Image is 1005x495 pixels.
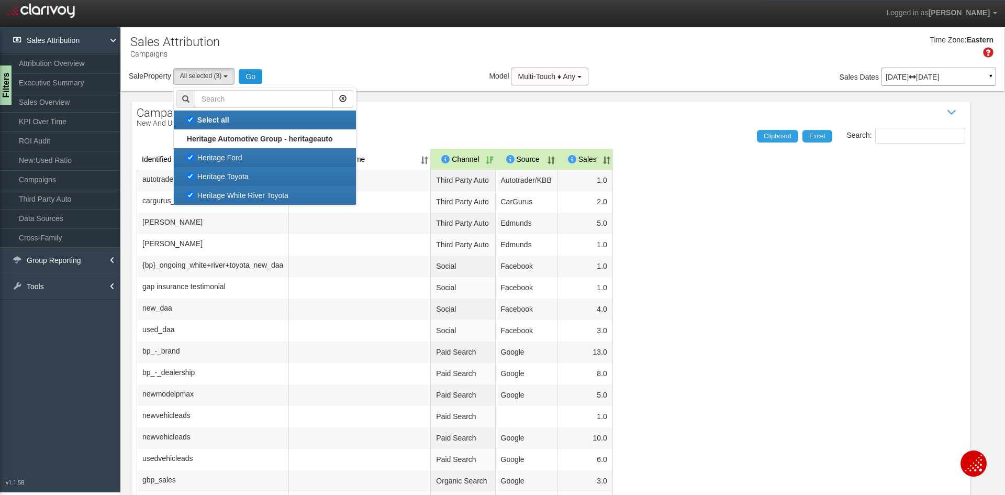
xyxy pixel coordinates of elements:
[557,256,613,277] td: 1.0
[557,470,613,492] td: 3.0
[130,35,220,49] h1: Sales Attribution
[431,320,495,342] td: Social
[142,367,195,378] span: bp_-_dealership
[496,299,557,320] td: Facebook
[142,174,202,184] span: autotrader_listings
[557,363,613,384] td: 8.0
[173,68,234,84] button: All selected (3)
[174,186,356,205] a: Heritage White River Toyota
[176,113,353,127] label: Select all
[431,213,495,234] td: Third Party Auto
[886,73,991,81] p: [DATE] [DATE]
[431,299,495,320] td: Social
[557,406,613,427] td: 1.0
[142,303,172,313] span: new_daa
[137,119,194,127] p: New and Used
[557,149,613,170] th: Sales: activate to sort column ascending
[142,475,176,485] span: gbp_sales
[142,281,226,292] span: gap insurance testimonial
[557,299,613,320] td: 4.0
[496,170,557,191] td: Autotrader/KBB
[431,449,495,470] td: Paid Search
[757,130,798,142] a: Clipboard
[431,342,495,363] td: Paid Search
[187,116,194,123] input: Select all
[431,406,495,427] td: Paid Search
[137,149,289,170] th: Identified Campaign: activate to sort column ascending
[431,170,495,191] td: Third Party Auto
[142,432,191,442] span: newvehicleads
[809,133,825,140] span: Excel
[174,111,356,129] a: Select all
[176,170,353,183] label: Heritage Toyota
[557,170,613,191] td: 1.0
[875,128,965,144] input: Search:
[926,35,966,46] div: Time Zone:
[496,256,557,277] td: Facebook
[431,427,495,449] td: Paid Search
[860,73,879,81] span: Dates
[944,105,960,120] i: Show / Hide Data Table
[431,234,495,256] td: Third Party Auto
[174,129,356,148] a: Heritage Automotive Group - heritageauto
[496,470,557,492] td: Google
[496,320,557,342] td: Facebook
[176,151,353,164] label: Heritage Ford
[496,449,557,470] td: Google
[846,128,965,144] label: Search:
[496,213,557,234] td: Edmunds
[557,320,613,342] td: 3.0
[557,427,613,449] td: 10.0
[496,384,557,406] td: Google
[967,35,993,46] div: Eastern
[518,72,575,81] span: Multi-Touch ♦ Any
[289,149,431,170] th: Campaign Name: activate to sort column ascending
[557,191,613,213] td: 2.0
[431,256,495,277] td: Social
[142,453,193,464] span: usedvehicleads
[142,195,197,206] span: cargurus_listings
[239,69,262,84] button: Go
[764,133,791,140] span: Clipboard
[176,189,353,202] label: Heritage White River Toyota
[929,8,990,17] span: [PERSON_NAME]
[431,384,495,406] td: Paid Search
[557,234,613,256] td: 1.0
[511,68,588,85] button: Multi-Touch ♦ Any
[142,238,203,249] span: edmunds_ad_solutions_conquest
[557,213,613,234] td: 5.0
[496,342,557,363] td: Google
[557,449,613,470] td: 6.0
[142,324,175,335] span: used_daa
[431,149,495,170] th: Channel: activate to sort column ascending
[431,363,495,384] td: Paid Search
[142,260,283,270] span: {bp}_ongoing_white+river+toyota_new_daa
[142,217,203,227] span: edmunds_ad_solutions
[496,149,557,170] th: Source: activate to sort column ascending
[557,384,613,406] td: 5.0
[840,73,858,81] span: Sales
[886,8,928,17] span: Logged in as
[180,72,221,80] span: All selected (3)
[496,234,557,256] td: Edmunds
[496,191,557,213] td: CarGurus
[496,277,557,299] td: Facebook
[137,106,194,119] span: Campaigns
[129,72,143,80] span: Sale
[187,135,333,143] b: Heritage Automotive Group - heritageauto
[557,342,613,363] td: 13.0
[174,148,356,167] a: Heritage Ford
[142,410,191,421] span: newvehicleads
[174,167,356,186] a: Heritage Toyota
[130,46,220,59] p: Campaigns
[986,70,996,87] a: ▼
[802,130,832,142] a: Excel
[142,346,180,356] span: bp_-_brand
[557,277,613,299] td: 1.0
[496,427,557,449] td: Google
[496,363,557,384] td: Google
[431,277,495,299] td: Social
[195,90,333,108] input: Search
[431,470,495,492] td: Organic Search
[431,191,495,213] td: Third Party Auto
